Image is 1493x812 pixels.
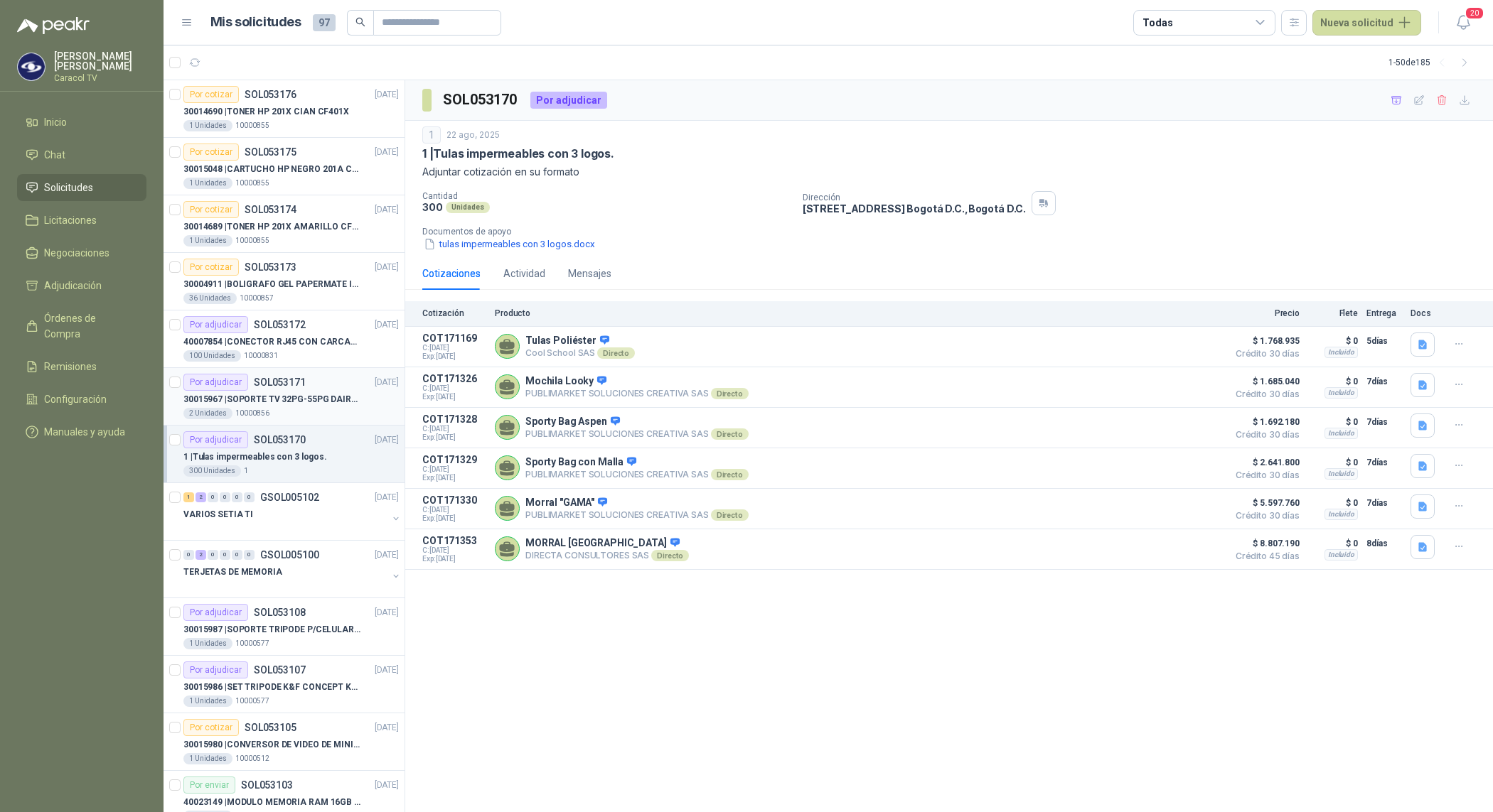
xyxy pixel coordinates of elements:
[1308,454,1358,471] p: $ 0
[183,105,349,119] p: 30014690 | TONER HP 201X CIAN CF401X
[1229,390,1300,399] span: Crédito 30 días
[422,546,486,555] span: C: [DATE]
[422,308,486,318] p: Cotización
[244,550,255,560] div: 0
[375,261,399,274] p: [DATE]
[1366,454,1402,471] p: 7 días
[422,237,596,251] button: tulas impermeables con 3 logos.docx
[1325,347,1358,358] div: Incluido
[422,514,486,523] span: Exp: [DATE]
[245,90,296,99] p: SOL053176
[1325,428,1358,439] div: Incluido
[525,537,689,550] p: MORRAL [GEOGRAPHIC_DATA]
[17,305,146,347] a: Órdenes de Compra
[235,408,269,419] p: 10000856
[164,195,405,253] a: Por cotizarSOL053174[DATE] 30014689 |TONER HP 201X AMARILLO CF402X1 Unidades10000855
[44,391,107,407] span: Configuración
[1366,535,1402,552] p: 8 días
[244,465,248,477] p: 1
[44,278,102,293] span: Adjudicación
[1308,413,1358,431] p: $ 0
[183,508,253,521] p: VARIOS SETIA TI
[525,347,635,359] p: Cool School SAS
[422,506,486,514] span: C: [DATE]
[164,310,405,368] a: Por adjudicarSOL053172[DATE] 40007854 |CONECTOR RJ45 CON CARCASA CAT 5E100 Unidades10000831
[1325,387,1358,399] div: Incluido
[183,408,232,419] div: 2 Unidades
[183,259,239,276] div: Por cotizar
[1450,10,1476,36] button: 20
[245,722,296,732] p: SOL053105
[164,368,405,426] a: Por adjudicarSOL053171[DATE] 30015967 |SOPORTE TV 32PG-55PG DAIRU LPA52-446KIT22 Unidades10000856
[1229,350,1300,358] span: Crédito 30 días
[1325,549,1358,561] div: Incluido
[422,332,486,344] p: COT171169
[422,146,614,161] p: 1 | Tulas impermeables con 3 logos.
[44,180,93,195] span: Solicitudes
[44,310,133,342] span: Órdenes de Compra
[183,565,282,579] p: TERJETAS DE MEMORIA
[210,12,301,33] h1: Mis solicitudes
[183,695,232,707] div: 1 Unidades
[1229,494,1300,511] span: $ 5.597.760
[525,388,749,399] p: PUBLIMARKET SOLUCIONES CREATIVA SAS
[422,433,486,442] span: Exp: [DATE]
[183,492,194,502] div: 1
[44,245,109,261] span: Negociaciones
[235,120,269,131] p: 10000855
[597,347,635,359] div: Directo
[422,384,486,393] span: C: [DATE]
[164,598,405,656] a: Por adjudicarSOL053108[DATE] 30015987 |SOPORTE TRIPODE P/CELULAR GENERICO1 Unidades10000577
[183,776,235,794] div: Por enviar
[355,17,365,27] span: search
[1366,373,1402,390] p: 7 días
[254,607,306,617] p: SOL053108
[525,335,635,347] p: Tulas Poliéster
[422,126,441,144] div: 1
[183,431,248,448] div: Por adjudicar
[17,109,146,136] a: Inicio
[422,425,486,433] span: C: [DATE]
[245,205,296,215] p: SOL053174
[1388,51,1476,74] div: 1 - 50 de 185
[183,235,232,247] div: 1 Unidades
[254,320,306,330] p: SOL053172
[525,497,749,509] p: Morral "GAMA"
[244,350,278,362] p: 10000831
[495,308,1220,318] p: Producto
[164,713,405,771] a: Por cotizarSOL053105[DATE] 30015980 |CONVERSOR DE VIDEO DE MINI DP A DP1 Unidades10000512
[183,796,360,809] p: 40023149 | MODULO MEMORIA RAM 16GB DDR4 2666 MHZ - PORTATIL
[422,465,486,474] span: C: [DATE]
[803,193,1026,202] p: Dirección
[183,638,232,649] div: 1 Unidades
[183,661,248,678] div: Por adjudicar
[164,253,405,310] a: Por cotizarSOL053173[DATE] 30004911 |BOLIGRAFO GEL PAPERMATE INKJOY NEGRO36 Unidades10000857
[254,435,306,445] p: SOL053170
[1411,308,1439,318] p: Docs
[1229,552,1300,561] span: Crédito 45 días
[422,474,486,482] span: Exp: [DATE]
[711,469,749,480] div: Directo
[183,201,239,218] div: Por cotizar
[196,550,206,560] div: 2
[183,163,360,176] p: 30015048 | CARTUCHO HP NEGRO 201A CF400X
[208,492,218,502] div: 0
[241,780,293,790] p: SOL053103
[232,492,242,502] div: 0
[1229,471,1300,480] span: Crédito 30 días
[183,350,241,362] div: 100 Unidades
[17,353,146,380] a: Remisiones
[183,278,360,291] p: 30004911 | BOLIGRAFO GEL PAPERMATE INKJOY NEGRO
[375,203,399,217] p: [DATE]
[711,428,749,440] div: Directo
[17,141,146,168] a: Chat
[503,266,545,281] div: Actividad
[183,546,402,592] a: 0 2 0 0 0 0 GSOL005100[DATE] TERJETAS DE MEMORIA
[313,14,336,31] span: 97
[232,550,242,560] div: 0
[1143,15,1172,31] div: Todas
[44,212,97,228] span: Licitaciones
[235,753,269,764] p: 10000512
[443,89,519,111] h3: SOL053170
[422,266,481,281] div: Cotizaciones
